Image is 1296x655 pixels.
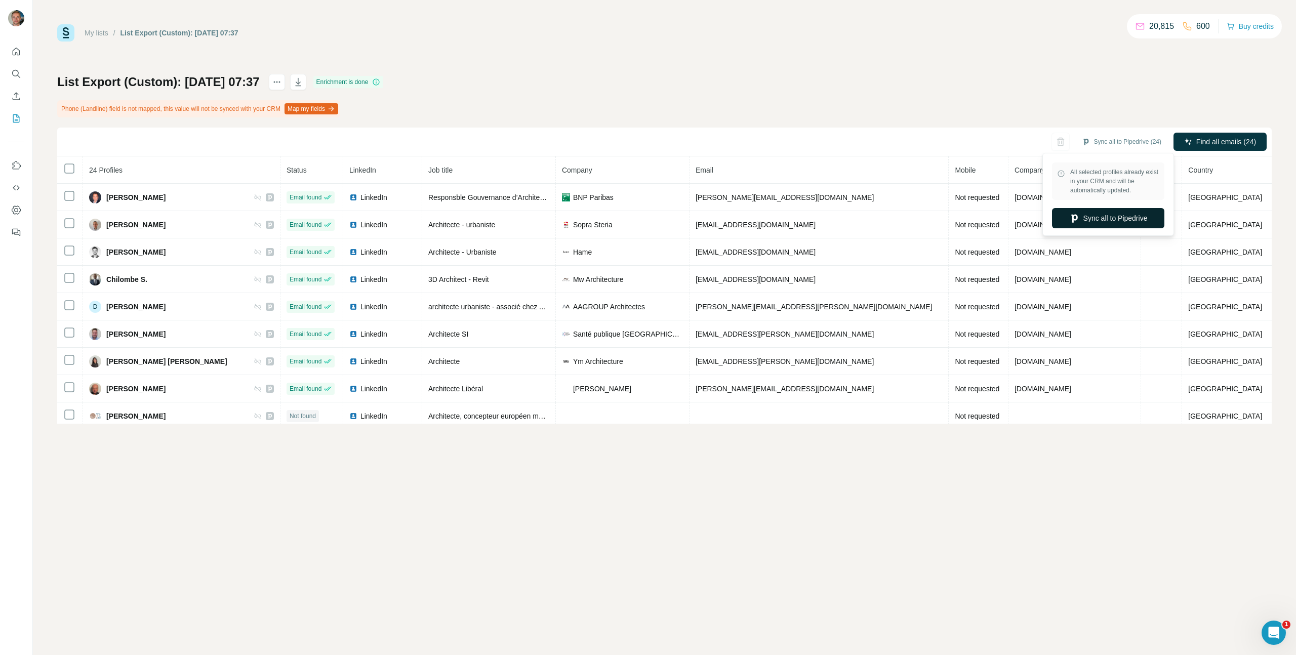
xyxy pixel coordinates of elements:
span: [PERSON_NAME][EMAIL_ADDRESS][DOMAIN_NAME] [696,193,874,201]
span: [EMAIL_ADDRESS][DOMAIN_NAME] [696,248,816,256]
span: [GEOGRAPHIC_DATA] [1188,412,1262,420]
button: Sync all to Pipedrive [1052,208,1164,228]
span: Not requested [955,193,999,201]
span: LinkedIn [360,356,387,366]
button: My lists [8,109,24,128]
span: [DOMAIN_NAME] [1015,248,1071,256]
span: Email found [290,220,321,229]
p: 20,815 [1149,20,1174,32]
span: LinkedIn [360,220,387,230]
a: My lists [85,29,108,37]
span: [GEOGRAPHIC_DATA] [1188,357,1262,365]
span: [DOMAIN_NAME] [1015,303,1071,311]
span: Chilombe S. [106,274,147,284]
span: [PERSON_NAME] [106,384,166,394]
button: Map my fields [285,103,338,114]
img: LinkedIn logo [349,221,357,229]
button: Use Surfe on LinkedIn [8,156,24,175]
span: [DOMAIN_NAME] [1015,221,1071,229]
span: [DOMAIN_NAME] [1015,193,1071,201]
img: Avatar [89,273,101,285]
button: Find all emails (24) [1173,133,1267,151]
img: company-logo [562,303,570,311]
span: LinkedIn [360,247,387,257]
img: company-logo [562,221,570,229]
button: Dashboard [8,201,24,219]
img: Avatar [89,246,101,258]
img: Avatar [89,383,101,395]
span: Not requested [955,330,999,338]
span: LinkedIn [349,166,376,174]
span: [PERSON_NAME] [106,302,166,312]
span: [PERSON_NAME] [106,192,166,202]
span: Job title [428,166,453,174]
span: Ym Architecture [573,356,623,366]
span: [GEOGRAPHIC_DATA] [1188,193,1262,201]
span: Mobile [955,166,976,174]
img: Avatar [8,10,24,26]
p: 600 [1196,20,1210,32]
span: [PERSON_NAME][EMAIL_ADDRESS][PERSON_NAME][DOMAIN_NAME] [696,303,933,311]
button: Quick start [8,43,24,61]
span: [EMAIL_ADDRESS][PERSON_NAME][DOMAIN_NAME] [696,357,874,365]
span: [GEOGRAPHIC_DATA] [1188,385,1262,393]
span: LinkedIn [360,411,387,421]
span: Email found [290,193,321,202]
span: Not found [290,412,316,421]
span: [PERSON_NAME] [PERSON_NAME] [106,356,227,366]
span: Not requested [955,412,999,420]
button: actions [269,74,285,90]
span: Find all emails (24) [1196,137,1256,147]
img: Avatar [89,191,101,203]
span: Mw Architecture [573,274,624,284]
span: Email [696,166,713,174]
img: LinkedIn logo [349,330,357,338]
span: Not requested [955,275,999,283]
span: [DOMAIN_NAME] [1015,357,1071,365]
span: Responsble Gouvernance d’Architecture [428,193,555,201]
img: company-logo [562,248,570,256]
span: Santé publique [GEOGRAPHIC_DATA] [573,329,683,339]
img: company-logo [562,275,570,283]
span: Company [562,166,592,174]
span: [PERSON_NAME] [106,329,166,339]
img: company-logo [562,330,570,338]
span: 1 [1282,621,1290,629]
img: Avatar [89,219,101,231]
img: company-logo [562,357,570,365]
span: BNP Paribas [573,192,614,202]
span: [PERSON_NAME] [106,220,166,230]
span: Email found [290,384,321,393]
span: Not requested [955,248,999,256]
iframe: Intercom live chat [1262,621,1286,645]
span: Architecte Libéral [428,385,483,393]
img: Avatar [89,328,101,340]
span: Not requested [955,357,999,365]
span: [EMAIL_ADDRESS][DOMAIN_NAME] [696,221,816,229]
span: [GEOGRAPHIC_DATA] [1188,248,1262,256]
img: LinkedIn logo [349,357,357,365]
span: [DOMAIN_NAME] [1015,275,1071,283]
span: Architecte, concepteur européen maison passive, dirigeant de la sas [428,412,643,420]
span: [DOMAIN_NAME] [1015,330,1071,338]
span: All selected profiles already exist in your CRM and will be automatically updated. [1070,168,1159,195]
div: List Export (Custom): [DATE] 07:37 [120,28,238,38]
span: Not requested [955,221,999,229]
img: LinkedIn logo [349,248,357,256]
span: AAGROUP Architectes [573,302,645,312]
span: [GEOGRAPHIC_DATA] [1188,275,1262,283]
img: LinkedIn logo [349,303,357,311]
span: Architecte SI [428,330,468,338]
img: company-logo [562,193,570,201]
span: Architecte - Urbaniste [428,248,497,256]
span: 24 Profiles [89,166,123,174]
h1: List Export (Custom): [DATE] 07:37 [57,74,260,90]
img: Avatar [89,410,101,422]
div: D [89,301,101,313]
img: Surfe Logo [57,24,74,42]
li: / [113,28,115,38]
span: [PERSON_NAME] [106,247,166,257]
span: LinkedIn [360,274,387,284]
span: Email found [290,330,321,339]
span: [EMAIL_ADDRESS][DOMAIN_NAME] [696,275,816,283]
